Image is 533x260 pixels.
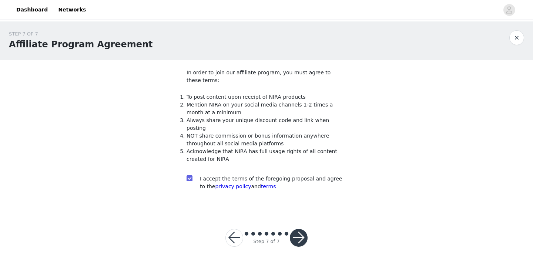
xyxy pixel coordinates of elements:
span: To post content upon receipt of NIRA products [187,94,306,100]
a: privacy policy [215,183,251,189]
span: Always share your unique discount code and link when posting [187,117,329,131]
div: avatar [506,4,513,16]
a: Networks [54,1,90,18]
span: Acknowledge that NIRA has full usage rights of all content created for NIRA [187,148,337,162]
a: terms [261,183,276,189]
div: STEP 7 OF 7 [9,30,153,38]
div: Step 7 of 7 [253,238,279,245]
span: NOT share commission or bonus information anywhere throughout all social media platforms [187,133,329,146]
h1: Affiliate Program Agreement [9,38,153,51]
span: Mention NIRA on your social media channels 1-2 times a month at a minimum [187,102,333,115]
p: In order to join our affiliate program, you must agree to these terms: [187,69,346,84]
span: I accept the terms of the foregoing proposal and agree to the and [200,176,342,189]
a: Dashboard [12,1,52,18]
